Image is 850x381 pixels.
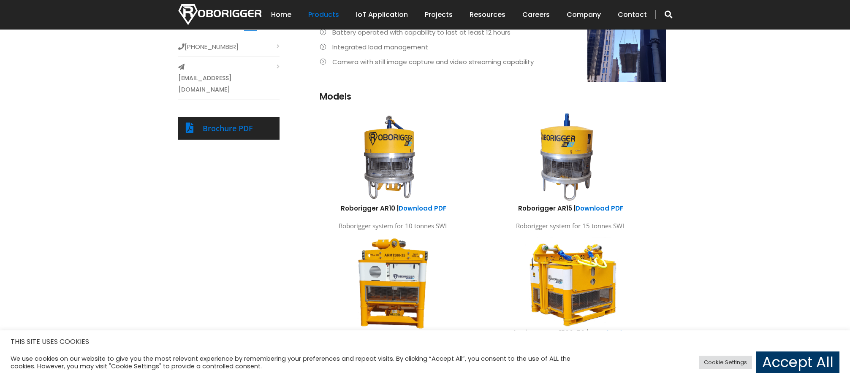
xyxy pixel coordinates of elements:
[311,220,476,232] p: Roborigger system for 10 tonnes SWL
[178,19,241,32] h2: Contact Us
[311,204,476,213] h6: Roborigger AR10 |
[489,220,653,232] p: Roborigger system for 15 tonnes SWL
[11,355,591,370] div: We use cookies on our website to give you the most relevant experience by remembering your prefer...
[271,2,291,28] a: Home
[489,204,653,213] h6: Roborigger AR15 |
[567,2,601,28] a: Company
[320,90,666,103] h3: Models
[489,328,653,337] h6: Roborigger ARM1500-50 |
[320,27,666,38] li: Battery operated with capability to last at least 12 hours
[203,123,253,133] a: Brochure PDF
[522,2,550,28] a: Careers
[308,2,339,28] a: Products
[399,204,446,213] a: Download PDF
[576,204,623,213] a: Download PDF
[178,41,280,57] li: [PHONE_NUMBER]
[470,2,505,28] a: Resources
[320,41,666,53] li: Integrated load management
[588,328,636,337] a: Download PDF
[756,351,839,373] a: Accept All
[178,4,261,25] img: Nortech
[425,2,453,28] a: Projects
[356,2,408,28] a: IoT Application
[11,336,839,347] h5: THIS SITE USES COOKIES
[618,2,647,28] a: Contact
[699,356,752,369] a: Cookie Settings
[178,73,280,95] a: [EMAIL_ADDRESS][DOMAIN_NAME]
[320,56,666,68] li: Camera with still image capture and video streaming capability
